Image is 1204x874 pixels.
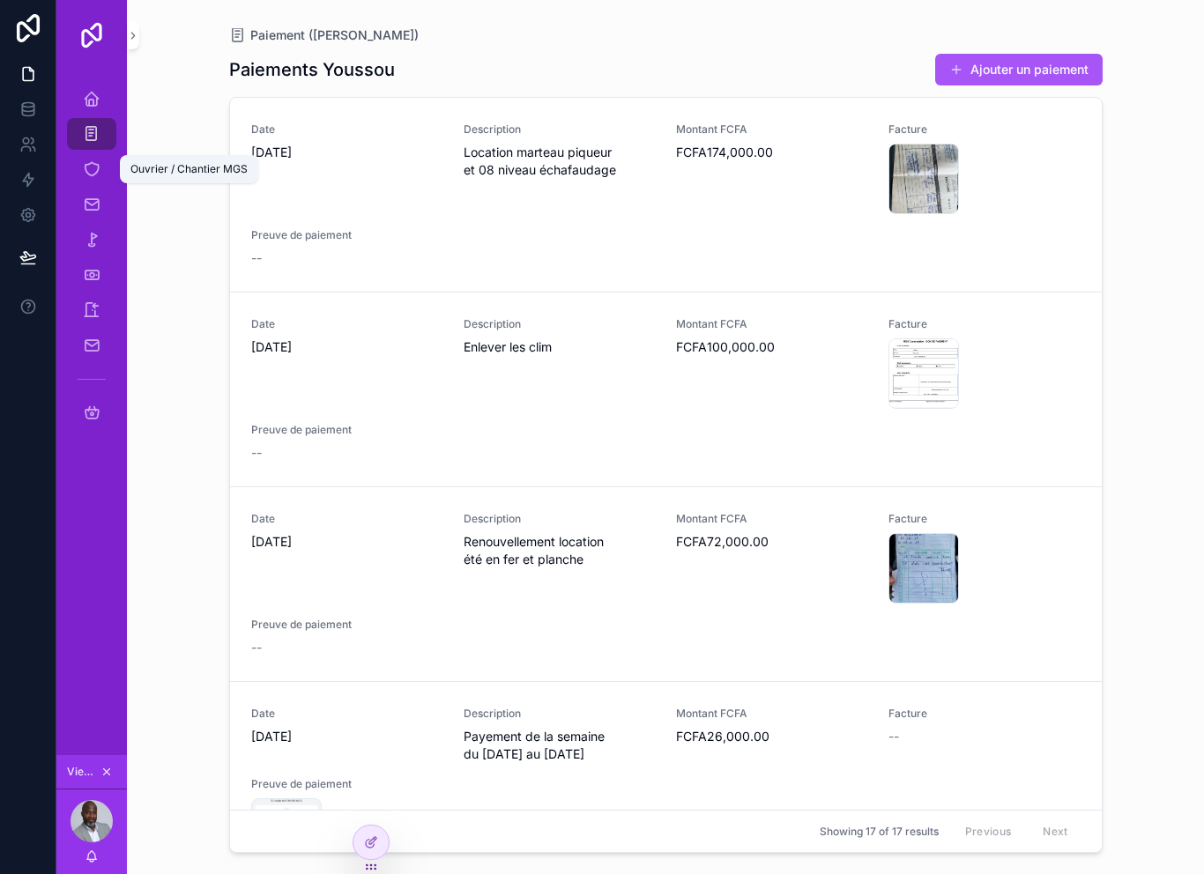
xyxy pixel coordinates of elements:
span: Viewing as Youssou [67,765,97,779]
span: Paiement ([PERSON_NAME]) [250,26,419,44]
button: Ajouter un paiement [935,54,1103,85]
span: Montant FCFA [676,512,867,526]
span: FCFA100,000.00 [676,338,867,356]
span: Preuve de paiement [251,228,442,242]
a: Date[DATE]DescriptionEnlever les climMontant FCFAFCFA100,000.00FacturePreuve de paiement-- [230,292,1102,486]
a: Paiement ([PERSON_NAME]) [229,26,419,44]
span: -- [888,728,899,745]
span: Description [464,317,655,331]
span: Preuve de paiement [251,423,442,437]
span: -- [251,639,262,656]
span: Description [464,122,655,137]
span: Location marteau piqueur et 08 niveau échafaudage [464,144,655,179]
span: FCFA174,000.00 [676,144,867,161]
span: FCFA26,000.00 [676,728,867,745]
span: Showing 17 of 17 results [820,825,939,839]
span: [DATE] [251,338,442,356]
span: Description [464,707,655,721]
span: Montant FCFA [676,317,867,331]
span: Renouvellement location été en fer et planche [464,533,655,568]
span: Date [251,512,442,526]
span: Facture [888,512,1080,526]
span: Date [251,122,442,137]
img: App logo [78,21,106,49]
span: Facture [888,707,1080,721]
span: Payement de la semaine du [DATE] au [DATE] [464,728,655,763]
span: -- [251,249,262,267]
span: Montant FCFA [676,707,867,721]
span: Date [251,317,442,331]
a: Date[DATE]DescriptionRenouvellement location été en fer et plancheMontant FCFAFCFA72,000.00Factur... [230,486,1102,681]
span: Preuve de paiement [251,618,442,632]
span: Date [251,707,442,721]
span: [DATE] [251,533,442,551]
span: [DATE] [251,144,442,161]
span: Enlever les clim [464,338,655,356]
a: Date[DATE]DescriptionLocation marteau piqueur et 08 niveau échafaudageMontant FCFAFCFA174,000.00F... [230,98,1102,292]
span: FCFA72,000.00 [676,533,867,551]
span: Montant FCFA [676,122,867,137]
span: Preuve de paiement [251,777,442,791]
span: Description [464,512,655,526]
span: [DATE] [251,728,442,745]
div: Ouvrier / Chantier MGS [130,162,248,176]
span: Facture [888,317,1080,331]
span: -- [251,444,262,462]
span: Facture [888,122,1080,137]
h1: Paiements Youssou [229,57,395,82]
div: scrollable content [56,70,127,451]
